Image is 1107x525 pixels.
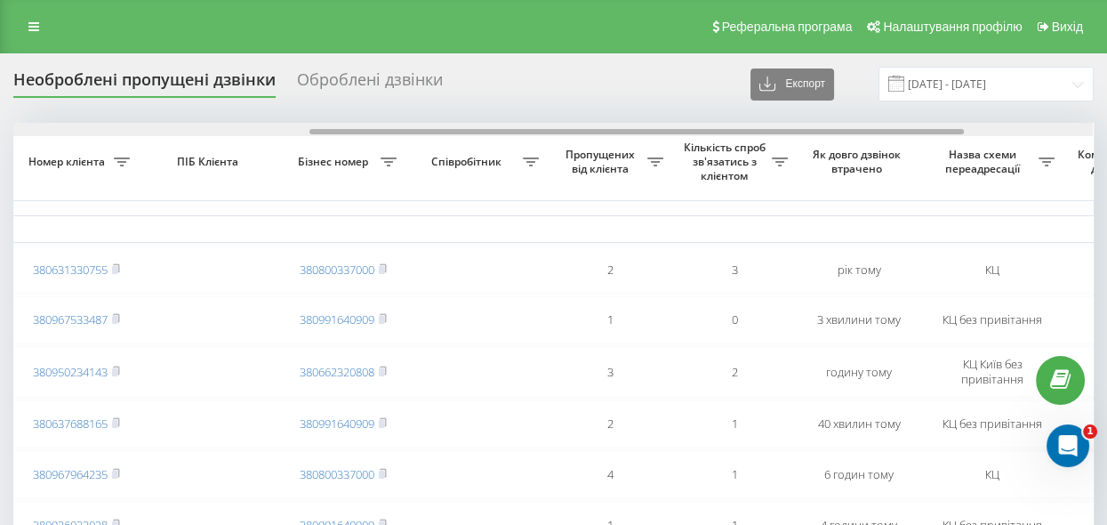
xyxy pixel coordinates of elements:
span: Номер клієнта [23,155,114,169]
a: 380991640909 [300,311,374,327]
td: КЦ [921,451,1063,498]
iframe: Intercom live chat [1047,424,1089,467]
span: Бізнес номер [290,155,381,169]
span: ПІБ Клієнта [154,155,266,169]
td: 3 [548,347,672,397]
a: 380967964235 [33,466,108,482]
td: годину тому [797,347,921,397]
td: 3 хвилини тому [797,296,921,343]
a: 380662320808 [300,364,374,380]
a: 380631330755 [33,262,108,278]
a: 380967533487 [33,311,108,327]
span: Вихід [1052,20,1083,34]
td: 2 [548,246,672,294]
a: 380991640909 [300,416,374,432]
span: Назва схеми переадресації [930,148,1039,175]
td: рік тому [797,246,921,294]
td: 0 [672,296,797,343]
span: Кількість спроб зв'язатись з клієнтом [681,141,772,182]
td: КЦ без привітання [921,296,1063,343]
span: 1 [1083,424,1097,439]
a: 380950234143 [33,364,108,380]
td: 1 [672,451,797,498]
td: 6 годин тому [797,451,921,498]
td: 2 [548,400,672,448]
span: Налаштування профілю [883,20,1022,34]
td: 2 [672,347,797,397]
span: Як довго дзвінок втрачено [811,148,907,175]
a: 380637688165 [33,416,108,432]
button: Експорт [750,69,834,101]
a: 380800337000 [300,466,374,482]
span: Співробітник [414,155,523,169]
span: Реферальна програма [722,20,853,34]
td: 40 хвилин тому [797,400,921,448]
td: 1 [672,400,797,448]
div: Необроблені пропущені дзвінки [13,70,276,98]
td: КЦ без привітання [921,400,1063,448]
td: 4 [548,451,672,498]
td: 1 [548,296,672,343]
span: Пропущених від клієнта [557,148,647,175]
td: КЦ [921,246,1063,294]
div: Оброблені дзвінки [297,70,443,98]
td: КЦ Київ без привітання [921,347,1063,397]
td: 3 [672,246,797,294]
a: 380800337000 [300,262,374,278]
